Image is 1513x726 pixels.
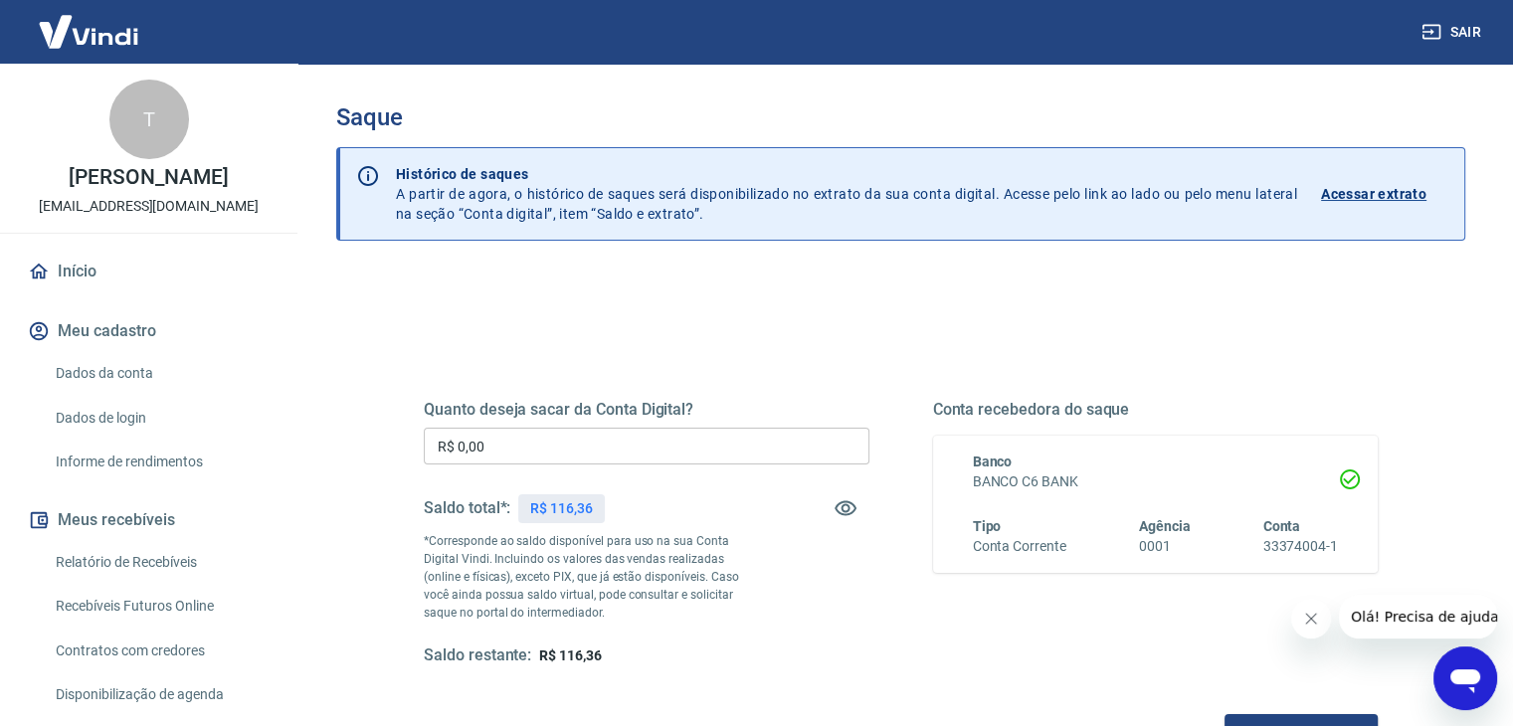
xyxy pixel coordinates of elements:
[933,400,1379,420] h5: Conta recebedora do saque
[48,586,274,627] a: Recebíveis Futuros Online
[48,353,274,394] a: Dados da conta
[539,647,602,663] span: R$ 116,36
[48,442,274,482] a: Informe de rendimentos
[1339,595,1497,638] iframe: Mensagem da empresa
[424,532,758,622] p: *Corresponde ao saldo disponível para uso na sua Conta Digital Vindi. Incluindo os valores das ve...
[1321,184,1426,204] p: Acessar extrato
[1321,164,1448,224] a: Acessar extrato
[109,80,189,159] div: T
[1291,599,1331,638] iframe: Fechar mensagem
[1418,14,1489,51] button: Sair
[48,631,274,671] a: Contratos com credores
[48,542,274,583] a: Relatório de Recebíveis
[12,14,167,30] span: Olá! Precisa de ajuda?
[973,454,1013,469] span: Banco
[424,400,869,420] h5: Quanto deseja sacar da Conta Digital?
[48,398,274,439] a: Dados de login
[973,518,1002,534] span: Tipo
[396,164,1297,184] p: Histórico de saques
[1262,536,1338,557] h6: 33374004-1
[48,674,274,715] a: Disponibilização de agenda
[39,196,259,217] p: [EMAIL_ADDRESS][DOMAIN_NAME]
[973,471,1339,492] h6: BANCO C6 BANK
[424,645,531,666] h5: Saldo restante:
[424,498,510,518] h5: Saldo total*:
[24,309,274,353] button: Meu cadastro
[396,164,1297,224] p: A partir de agora, o histórico de saques será disponibilizado no extrato da sua conta digital. Ac...
[24,498,274,542] button: Meus recebíveis
[1433,646,1497,710] iframe: Botão para abrir a janela de mensagens
[336,103,1465,131] h3: Saque
[530,498,593,519] p: R$ 116,36
[1262,518,1300,534] span: Conta
[24,1,153,62] img: Vindi
[24,250,274,293] a: Início
[69,167,228,188] p: [PERSON_NAME]
[1139,518,1191,534] span: Agência
[973,536,1066,557] h6: Conta Corrente
[1139,536,1191,557] h6: 0001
